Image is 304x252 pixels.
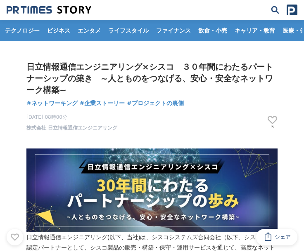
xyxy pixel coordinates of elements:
span: [DATE] 08時00分 [26,113,117,121]
a: #ネットワーキング [26,99,78,108]
span: ファイナンス [153,27,194,34]
button: シェア [256,229,297,245]
a: エンタメ [74,20,104,41]
a: ファイナンス [153,20,194,41]
a: #企業ストーリー [80,99,125,108]
span: テクノロジー [2,27,43,34]
p: 5 [268,125,278,129]
span: ライフスタイル [105,27,152,34]
span: 飲食・小売 [195,27,230,34]
a: 成果の裏側にあるストーリーをメディアに届ける 成果の裏側にあるストーリーをメディアに届ける [7,5,91,14]
h1: 日立情報通信エンジニアリング×シスコ ３０年間にわたるパートナーシップの築き ~人とものをつなげる、安心・安全なネットワーク構築~ [26,61,278,96]
span: ビジネス [44,27,74,34]
a: キャリア・教育 [231,20,278,41]
a: ライフスタイル [105,20,152,41]
span: #ネットワーキング [26,99,78,107]
img: 成果の裏側にあるストーリーをメディアに届ける [7,5,91,14]
a: 株式会社 日立情報通信エンジニアリング [26,124,117,132]
span: シェア [275,233,291,241]
a: ビジネス [44,20,74,41]
img: thumbnail_291a6e60-8c83-11f0-9d6d-a329db0dd7a1.png [26,148,278,232]
img: prtimes [287,5,297,15]
a: テクノロジー [2,20,43,41]
span: エンタメ [74,27,104,34]
span: #プロジェクトの裏側 [127,99,184,107]
a: #プロジェクトの裏側 [127,99,184,108]
span: キャリア・教育 [231,27,278,34]
a: 飲食・小売 [195,20,230,41]
span: #企業ストーリー [80,99,125,107]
